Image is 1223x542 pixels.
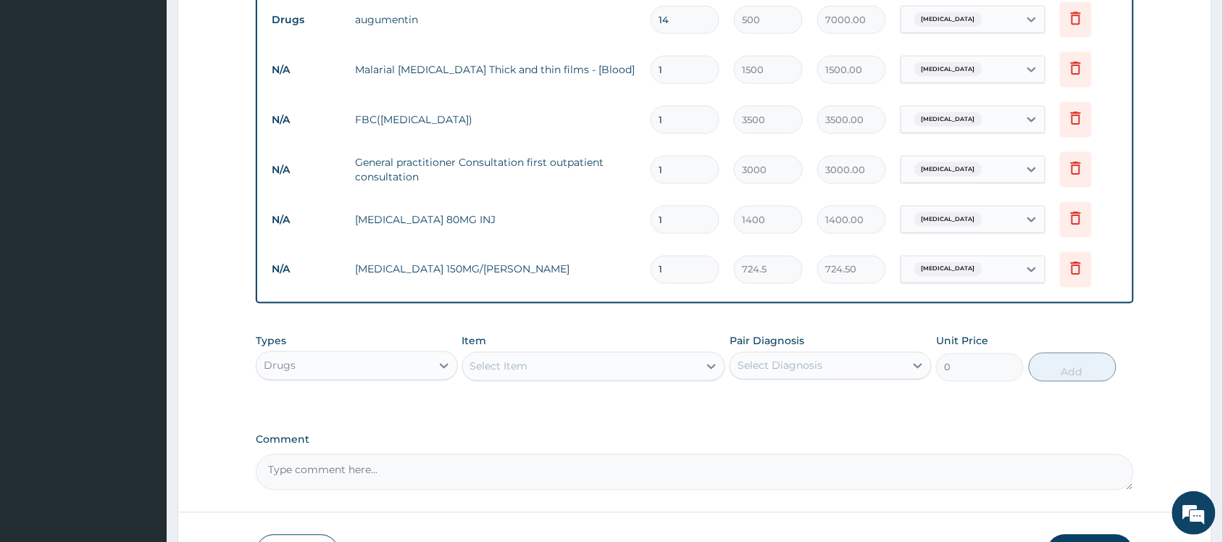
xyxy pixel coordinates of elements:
span: [MEDICAL_DATA] [914,12,982,27]
span: [MEDICAL_DATA] [914,262,982,277]
div: Drugs [264,359,296,373]
td: N/A [264,207,348,233]
td: Drugs [264,7,348,33]
span: We're online! [84,172,200,319]
label: Item [462,334,487,349]
span: [MEDICAL_DATA] [914,162,982,177]
span: [MEDICAL_DATA] [914,112,982,127]
label: Pair Diagnosis [730,334,804,349]
span: [MEDICAL_DATA] [914,62,982,77]
td: General practitioner Consultation first outpatient consultation [348,148,643,191]
label: Unit Price [936,334,988,349]
td: N/A [264,157,348,183]
img: d_794563401_company_1708531726252_794563401 [27,72,59,109]
span: [MEDICAL_DATA] [914,212,982,227]
td: FBC([MEDICAL_DATA]) [348,105,643,134]
div: Chat with us now [75,81,243,100]
button: Add [1029,353,1116,382]
td: N/A [264,57,348,83]
div: Minimize live chat window [238,7,272,42]
label: Comment [256,434,1134,446]
div: Select Item [470,359,528,374]
textarea: Type your message and hit 'Enter' [7,376,276,427]
td: Malarial [MEDICAL_DATA] Thick and thin films - [Blood] [348,55,643,84]
label: Types [256,335,286,348]
td: N/A [264,107,348,133]
td: N/A [264,257,348,283]
td: [MEDICAL_DATA] 80MG INJ [348,205,643,234]
div: Select Diagnosis [738,359,822,373]
td: augumentin [348,5,643,34]
td: [MEDICAL_DATA] 150MG/[PERSON_NAME] [348,255,643,284]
